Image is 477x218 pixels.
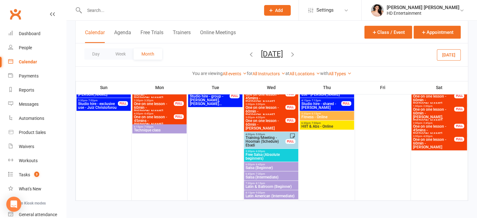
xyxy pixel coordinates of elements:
[8,111,66,125] a: Automations
[387,5,459,10] div: [PERSON_NAME] [PERSON_NAME]
[19,172,30,177] div: Tasks
[108,48,134,60] button: Week
[134,115,174,126] span: One on one lesson - 45mins - [PERSON_NAME]
[134,99,174,102] span: 2:30pm
[200,29,236,43] button: Online Meetings
[19,59,37,64] div: Calendar
[301,125,353,128] span: HIIT & Abs - Online
[78,99,118,102] span: 5:30pm
[422,122,432,125] span: - 2:45pm
[341,101,351,106] div: FULL
[255,133,265,136] span: - 5:00pm
[8,154,66,168] a: Workouts
[245,163,297,166] span: 6:00pm
[143,125,153,128] span: - 7:00pm
[261,49,283,58] button: [DATE]
[173,29,191,43] button: Trainers
[285,71,289,76] strong: at
[114,29,131,43] button: Agenda
[245,191,297,194] span: 8:15pm
[8,27,66,41] a: Dashboard
[320,71,329,76] strong: with
[355,81,411,94] th: Fri
[19,116,44,121] div: Automations
[413,105,455,108] span: 1:00pm
[134,89,174,100] span: One on one lesson - 60min - [PERSON_NAME]
[454,93,464,98] div: FULL
[413,135,455,138] span: 3:00pm
[19,31,40,36] div: Dashboard
[310,99,321,102] span: - 7:15pm
[143,99,153,102] span: - 3:30pm
[371,4,384,17] img: thumb_image1646563750.png
[19,88,34,93] div: Reports
[19,45,32,50] div: People
[413,138,455,149] span: One on one lesson - 60min - [PERSON_NAME]
[454,107,464,111] div: FULL
[413,122,455,125] span: 2:00pm
[454,124,464,128] div: FULL
[310,122,321,125] span: - 7:00pm
[329,71,352,76] a: All Types
[87,99,98,102] span: - 7:00pm
[289,71,320,76] a: All Locations
[174,114,184,119] div: FULL
[299,81,355,94] th: Thu
[255,116,265,119] span: - 4:00pm
[188,81,243,94] th: Tue
[301,99,342,102] span: 4:15pm
[84,48,108,60] button: Day
[245,150,297,153] span: 5:30pm
[19,186,41,191] div: What's New
[8,97,66,111] a: Messages
[189,94,230,106] span: Studio hire - group - [PERSON_NAME], [PERSON_NAME]...
[6,197,21,212] div: Open Intercom Messenger
[8,140,66,154] a: Waivers
[255,173,265,175] span: - 7:30pm
[85,29,105,43] button: Calendar
[255,163,265,166] span: - 6:45pm
[255,191,265,194] span: - 9:00pm
[411,81,468,94] th: Sat
[8,125,66,140] a: Product Sales
[245,185,297,189] span: Latin & Ballroom (Beginner)
[245,103,286,106] span: 2:00pm
[134,128,185,132] span: Technique class
[301,115,353,119] span: Fitness - Online
[245,133,286,136] span: 4:00pm
[247,71,252,76] strong: for
[245,173,297,175] span: 6:45pm
[245,194,297,198] span: Latin American (Intermediate)
[255,103,265,106] span: - 3:00pm
[8,168,66,182] a: Tasks 3
[132,81,188,94] th: Mon
[285,118,295,123] div: FULL
[134,125,185,128] span: 6:15pm
[264,5,291,16] button: Add
[245,153,297,160] span: Free Salsa (Absolute beginners)
[19,158,38,163] div: Workouts
[301,122,353,125] span: 6:30pm
[143,112,153,115] span: - 4:45pm
[245,136,286,147] span: Training/Meeting - Hooman (Schedule) Ebadi
[19,73,39,78] div: Payments
[413,108,455,123] span: One on one lesson - 60min - [PERSON_NAME], [PERSON_NAME]...
[245,166,297,170] span: Salsa (Beginner)
[34,172,39,177] span: 3
[19,102,39,107] div: Messages
[82,6,256,15] input: Search...
[255,182,265,185] span: - 8:15pm
[134,102,174,113] span: One on one lesson - 60min - [PERSON_NAME]
[285,139,295,144] div: FULL
[230,93,240,98] div: FULL
[8,83,66,97] a: Reports
[252,71,285,76] a: All Instructors
[413,94,455,106] span: One on one lesson - 60min - [PERSON_NAME]
[134,112,174,115] span: 4:00pm
[118,101,128,106] div: FULL
[414,26,461,39] button: Appointment
[454,137,464,141] div: FULL
[364,26,412,39] button: Class / Event
[8,55,66,69] a: Calendar
[245,175,297,179] span: Salsa (Intermediate)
